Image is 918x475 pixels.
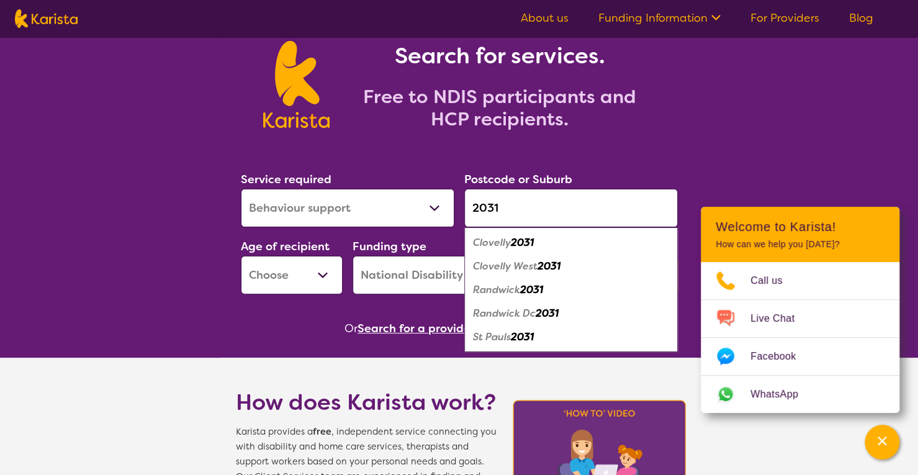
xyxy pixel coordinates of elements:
em: Clovelly [473,236,511,249]
em: 2031 [536,307,559,320]
div: Channel Menu [701,207,899,413]
img: Karista logo [263,41,330,128]
span: Call us [750,271,798,290]
span: Live Chat [750,309,809,328]
a: Web link opens in a new tab. [701,376,899,413]
b: free [313,426,331,438]
em: 2031 [511,330,534,343]
label: Service required [241,172,331,187]
em: Randwick Dc [473,307,536,320]
em: 2031 [538,260,560,273]
div: Clovelly 2031 [470,231,672,255]
div: St Pauls 2031 [470,325,672,349]
h2: Welcome to Karista! [716,219,884,234]
label: Funding type [353,239,426,254]
label: Postcode or Suburb [464,172,572,187]
em: 2031 [520,283,543,296]
div: Randwick 2031 [470,278,672,302]
em: St Pauls [473,330,511,343]
a: Blog [849,11,873,25]
button: Search for a provider to leave a review [358,319,574,338]
a: For Providers [750,11,819,25]
input: Type [464,189,678,227]
em: 2031 [511,236,534,249]
em: Randwick [473,283,520,296]
p: How can we help you [DATE]? [716,239,884,250]
div: Randwick Dc 2031 [470,302,672,325]
h1: How does Karista work? [236,387,497,417]
ul: Choose channel [701,262,899,413]
label: Age of recipient [241,239,330,254]
span: Or [344,319,358,338]
h2: Free to NDIS participants and HCP recipients. [344,86,655,130]
button: Channel Menu [865,425,899,459]
a: Funding Information [598,11,721,25]
img: Karista logo [15,9,78,28]
span: WhatsApp [750,385,813,404]
a: About us [521,11,569,25]
span: Facebook [750,347,811,366]
div: Clovelly West 2031 [470,255,672,278]
h1: Search for services. [344,41,655,71]
em: Clovelly West [473,260,538,273]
